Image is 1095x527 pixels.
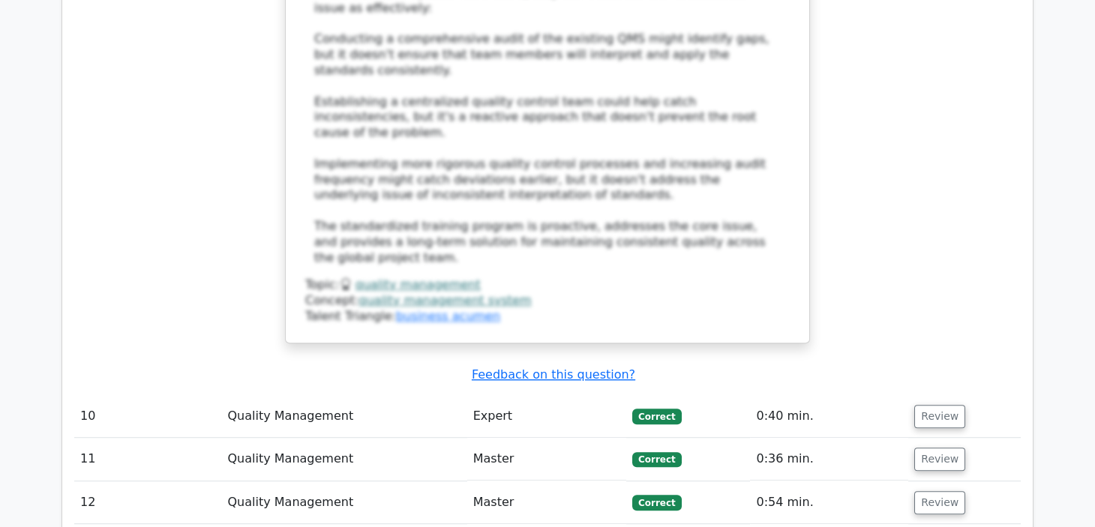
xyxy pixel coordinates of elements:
[914,405,965,428] button: Review
[632,495,681,510] span: Correct
[914,448,965,471] button: Review
[750,395,908,438] td: 0:40 min.
[472,367,635,382] a: Feedback on this question?
[222,438,467,481] td: Quality Management
[632,452,681,467] span: Correct
[74,481,222,524] td: 12
[359,293,532,307] a: quality management system
[750,438,908,481] td: 0:36 min.
[305,277,790,293] div: Topic:
[467,481,626,524] td: Master
[305,293,790,309] div: Concept:
[467,395,626,438] td: Expert
[305,277,790,324] div: Talent Triangle:
[74,438,222,481] td: 11
[396,309,500,323] a: business acumen
[750,481,908,524] td: 0:54 min.
[467,438,626,481] td: Master
[222,395,467,438] td: Quality Management
[632,409,681,424] span: Correct
[914,491,965,514] button: Review
[355,277,481,292] a: quality management
[74,395,222,438] td: 10
[222,481,467,524] td: Quality Management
